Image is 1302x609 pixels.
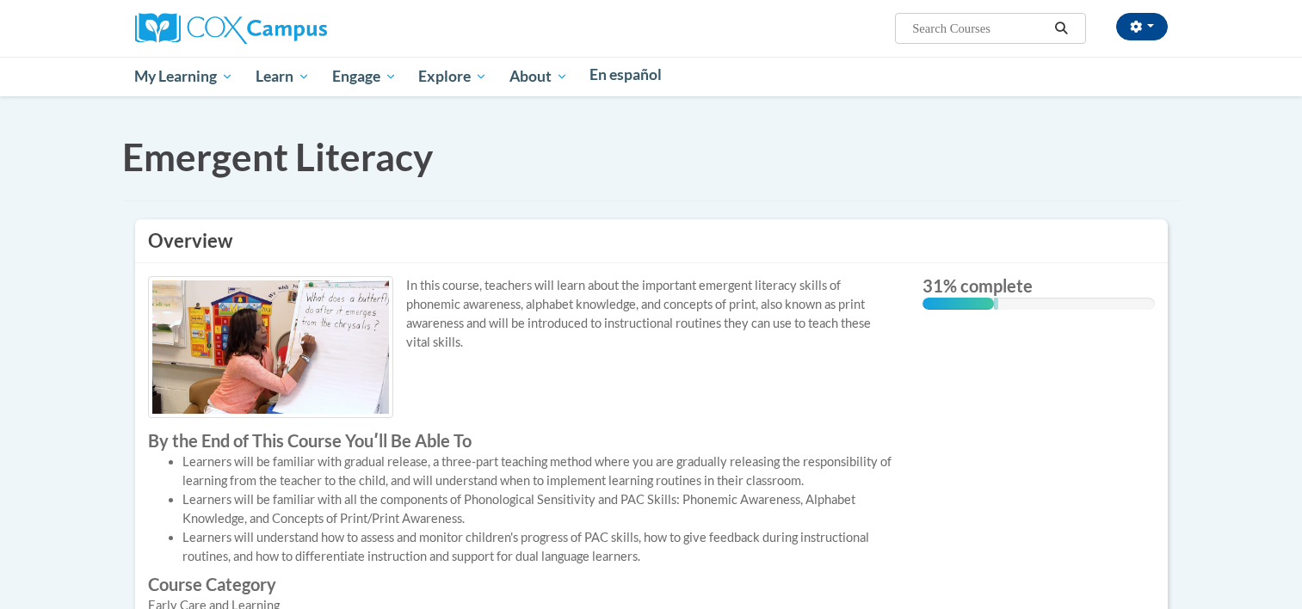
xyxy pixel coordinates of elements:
h3: Overview [148,228,1155,255]
li: Learners will be familiar with all the components of Phonological Sensitivity and PAC Skills: Pho... [182,490,897,528]
a: Learn [244,57,321,96]
li: Learners will be familiar with gradual release, a three-part teaching method where you are gradua... [182,452,897,490]
div: 31% complete [923,298,995,310]
a: Cox Campus [135,20,327,34]
button: Account Settings [1116,13,1168,40]
span: Emergent Literacy [122,134,433,179]
a: About [498,57,579,96]
label: By the End of This Course Youʹll Be Able To [148,431,897,450]
a: Engage [321,57,408,96]
a: My Learning [124,57,245,96]
span: Explore [418,66,487,87]
span: My Learning [134,66,233,87]
div: 0.001% [994,298,998,310]
span: En español [589,65,662,83]
label: Course Category [148,575,897,594]
input: Search Courses [910,18,1048,39]
span: About [509,66,568,87]
li: Learners will understand how to assess and monitor children's progress of PAC skills, how to give... [182,528,897,566]
p: In this course, teachers will learn about the important emergent literacy skills of phonemic awar... [148,276,897,352]
img: Cox Campus [135,13,327,44]
a: Explore [407,57,498,96]
a: En español [579,57,674,93]
i:  [1053,22,1069,35]
span: Engage [332,66,397,87]
div: Main menu [109,57,1194,96]
button: Search [1048,18,1074,39]
span: Learn [256,66,310,87]
label: 31% complete [923,276,1155,295]
img: Course logo image [148,276,393,418]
